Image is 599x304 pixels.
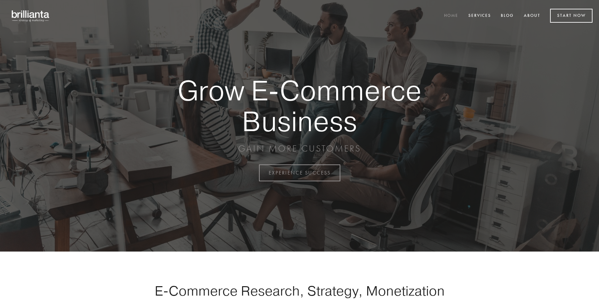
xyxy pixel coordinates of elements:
a: Home [440,11,463,21]
a: EXPERIENCE SUCCESS [259,164,340,181]
p: GAIN MORE CUSTOMERS [155,143,444,154]
a: Services [464,11,495,21]
a: About [520,11,545,21]
img: brillianta - research, strategy, marketing [6,6,55,25]
h1: E-Commerce Research, Strategy, Monetization [134,283,465,299]
strong: Grow E-Commerce Business [155,75,444,136]
a: Blog [497,11,518,21]
a: Start Now [550,9,593,23]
